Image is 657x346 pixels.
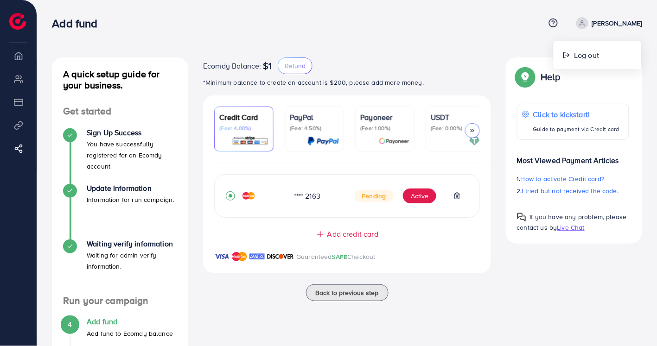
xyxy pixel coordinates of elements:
p: PayPal [290,112,339,123]
p: (Fee: 4.00%) [219,125,268,132]
h4: Update Information [87,184,174,193]
span: Add credit card [327,229,378,239]
span: Ecomdy Balance: [203,60,261,71]
ul: [PERSON_NAME] [553,41,642,70]
p: Waiting for admin verify information. [87,250,177,272]
p: [PERSON_NAME] [592,18,642,29]
p: Click to kickstart! [533,109,619,120]
img: brand [267,251,294,262]
p: (Fee: 1.00%) [360,125,409,132]
h4: Get started [52,106,188,117]
p: *Minimum balance to create an account is $200, please add more money. [203,77,491,88]
img: card [307,136,339,146]
li: Update Information [52,184,188,239]
p: (Fee: 4.50%) [290,125,339,132]
p: Most Viewed Payment Articles [517,147,629,166]
p: Guaranteed Checkout [296,251,376,262]
img: logo [9,13,26,30]
p: Information for run campaign. [87,194,174,205]
h4: Waiting verify information [87,239,177,248]
button: Refund [278,57,313,74]
img: credit [242,192,255,200]
h4: Sign Up Success [87,128,177,137]
img: Popup guide [517,213,526,222]
li: Waiting verify information [52,239,188,295]
img: brand [232,251,247,262]
span: Pending [355,190,394,202]
p: (Fee: 0.00%) [431,125,480,132]
span: Refund [285,61,306,70]
li: Sign Up Success [52,128,188,184]
a: [PERSON_NAME] [573,17,642,29]
p: Guide to payment via Credit card [533,124,619,135]
img: card [232,136,268,146]
h4: Add fund [87,317,173,326]
p: USDT [431,112,480,123]
span: If you have any problem, please contact us by [517,212,627,232]
span: SAFE [332,252,348,261]
span: $1 [263,60,272,71]
p: 2. [517,185,629,196]
img: card [469,136,480,146]
p: You have successfully registered for an Ecomdy account [87,138,177,172]
span: How to activate Credit card? [521,174,604,183]
button: Back to previous step [306,284,389,301]
img: brand [214,251,230,262]
h3: Add fund [52,17,105,30]
button: Active [403,189,436,203]
h4: A quick setup guide for your business. [52,69,188,91]
img: brand [249,251,265,262]
span: I tried but not received the code. [522,186,619,195]
p: Payoneer [360,112,409,123]
iframe: Chat [618,304,650,339]
p: 1. [517,173,629,184]
svg: record circle [226,191,235,201]
span: Log out [574,50,599,61]
span: 4 [68,319,72,330]
img: card [379,136,409,146]
p: Credit Card [219,112,268,123]
span: Back to previous step [316,288,379,297]
p: Help [541,71,561,82]
p: Add fund to Ecomdy balance [87,328,173,339]
span: Live Chat [557,223,585,232]
img: Popup guide [517,69,534,85]
h4: Run your campaign [52,295,188,307]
